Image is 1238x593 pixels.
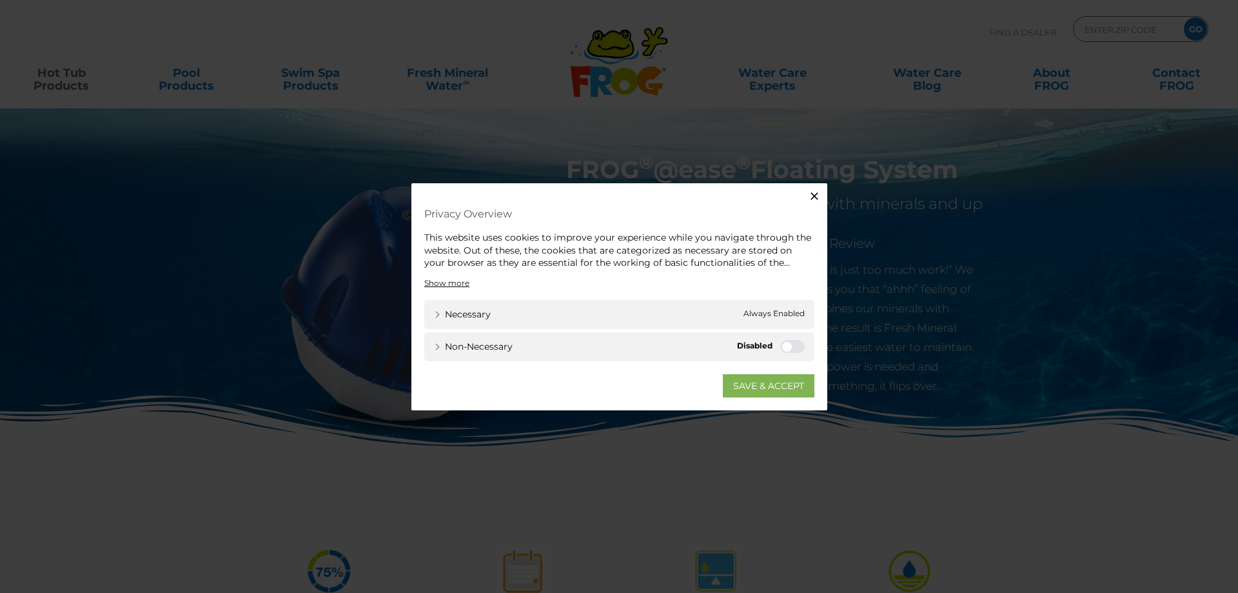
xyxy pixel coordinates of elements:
[434,307,491,321] a: Necessary
[743,307,805,321] span: Always Enabled
[723,374,814,397] a: SAVE & ACCEPT
[424,277,469,288] a: Show more
[424,203,814,225] h4: Privacy Overview
[434,339,513,353] a: Non-necessary
[424,232,814,270] div: This website uses cookies to improve your experience while you navigate through the website. Out ...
